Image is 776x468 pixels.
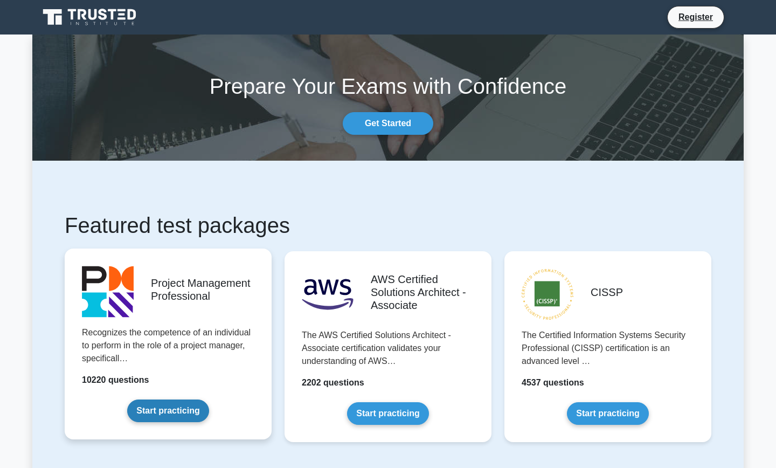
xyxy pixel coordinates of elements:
[347,402,428,425] a: Start practicing
[65,212,711,238] h1: Featured test packages
[127,400,209,422] a: Start practicing
[32,73,744,99] h1: Prepare Your Exams with Confidence
[672,10,719,24] a: Register
[343,112,433,135] a: Get Started
[567,402,648,425] a: Start practicing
